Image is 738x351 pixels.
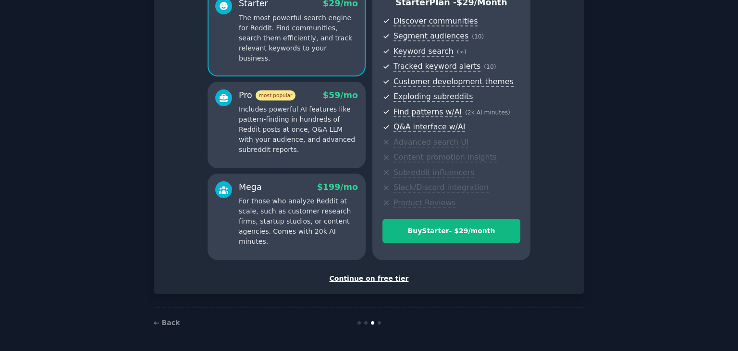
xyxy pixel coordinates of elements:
[394,92,473,102] span: Exploding subreddits
[239,196,358,247] p: For those who analyze Reddit at scale, such as customer research firms, startup studios, or conte...
[256,90,296,100] span: most popular
[239,104,358,155] p: Includes powerful AI features like pattern-finding in hundreds of Reddit posts at once, Q&A LLM w...
[394,152,497,163] span: Content promotion insights
[394,107,462,117] span: Find patterns w/AI
[394,122,465,132] span: Q&A interface w/AI
[472,33,484,40] span: ( 10 )
[394,198,455,208] span: Product Reviews
[394,47,454,57] span: Keyword search
[394,138,468,148] span: Advanced search UI
[239,89,295,101] div: Pro
[239,181,262,193] div: Mega
[382,219,520,243] button: BuyStarter- $29/month
[394,31,468,41] span: Segment audiences
[394,183,489,193] span: Slack/Discord integration
[394,168,474,178] span: Subreddit influencers
[239,13,358,63] p: The most powerful search engine for Reddit. Find communities, search them efficiently, and track ...
[394,16,478,26] span: Discover communities
[394,62,480,72] span: Tracked keyword alerts
[457,49,467,55] span: ( ∞ )
[465,109,510,116] span: ( 2k AI minutes )
[154,319,180,326] a: ← Back
[484,63,496,70] span: ( 10 )
[323,90,358,100] span: $ 59 /mo
[394,77,514,87] span: Customer development themes
[317,182,358,192] span: $ 199 /mo
[164,274,574,284] div: Continue on free tier
[383,226,520,236] div: Buy Starter - $ 29 /month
